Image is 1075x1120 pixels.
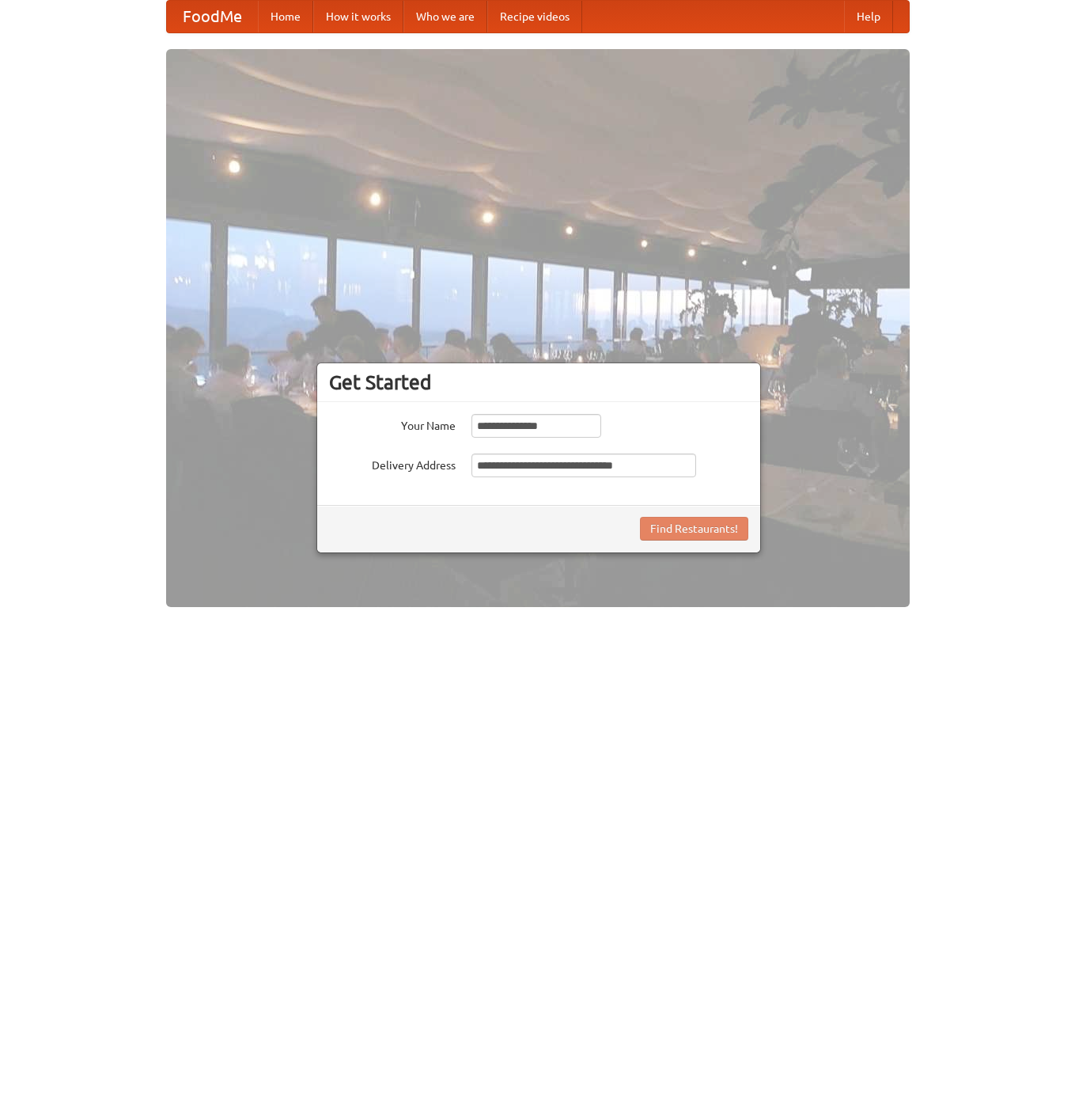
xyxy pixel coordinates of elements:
[640,517,748,541] button: Find Restaurants!
[329,370,748,394] h3: Get Started
[487,1,582,32] a: Recipe videos
[329,414,456,434] label: Your Name
[313,1,403,32] a: How it works
[844,1,893,32] a: Help
[403,1,487,32] a: Who we are
[258,1,313,32] a: Home
[167,1,258,32] a: FoodMe
[329,454,456,473] label: Delivery Address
